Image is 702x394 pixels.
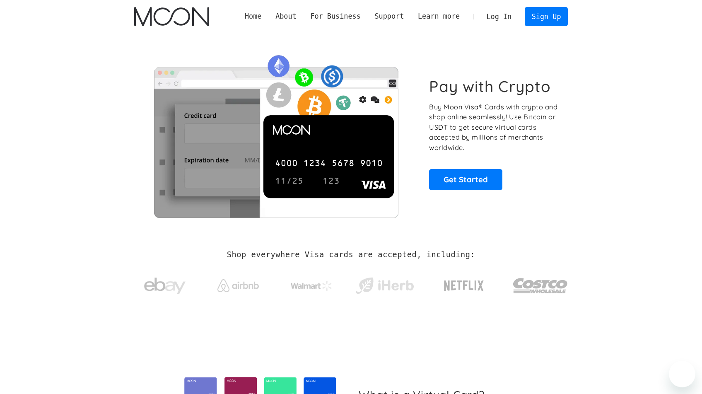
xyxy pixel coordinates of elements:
a: Get Started [429,169,502,190]
div: Support [368,11,411,22]
div: Learn more [411,11,467,22]
a: Costco [513,262,568,305]
a: Log In [480,7,519,26]
a: Sign Up [525,7,568,26]
div: Learn more [418,11,460,22]
h1: Pay with Crypto [429,77,551,96]
img: Moon Cards let you spend your crypto anywhere Visa is accepted. [134,49,418,218]
div: For Business [304,11,368,22]
img: Costco [513,270,568,301]
a: ebay [134,265,196,303]
a: iHerb [354,267,415,301]
img: ebay [144,273,186,299]
iframe: Button to launch messaging window [669,361,695,387]
img: Walmart [291,281,332,291]
a: Walmart [280,273,342,295]
div: Support [374,11,404,22]
div: About [268,11,303,22]
div: About [275,11,297,22]
img: Airbnb [217,279,259,292]
div: For Business [310,11,360,22]
a: Airbnb [207,271,269,296]
p: Buy Moon Visa® Cards with crypto and shop online seamlessly! Use Bitcoin or USDT to get secure vi... [429,102,559,153]
img: Netflix [443,276,485,296]
img: Moon Logo [134,7,209,26]
h2: Shop everywhere Visa cards are accepted, including: [227,250,475,259]
img: iHerb [354,275,415,297]
a: Home [238,11,268,22]
a: Netflix [427,267,501,300]
a: home [134,7,209,26]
